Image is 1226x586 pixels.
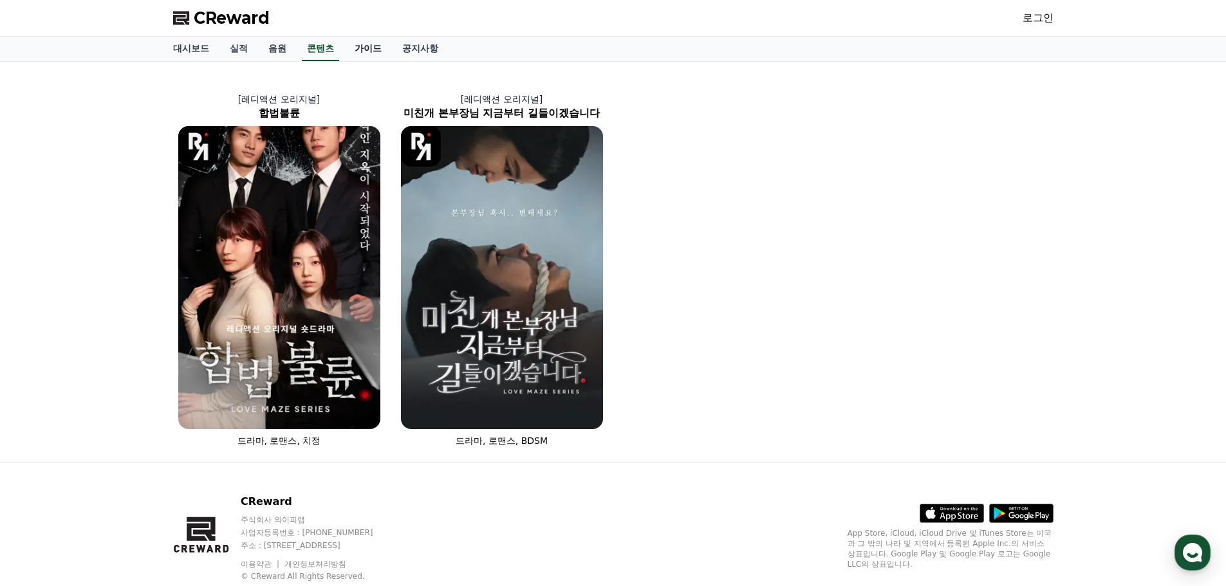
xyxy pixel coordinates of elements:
p: [레디액션 오리지널] [168,93,391,105]
p: 주소 : [STREET_ADDRESS] [241,540,398,551]
span: 드라마, 로맨스, 치정 [237,435,321,446]
span: 설정 [199,427,214,437]
p: CReward [241,494,398,509]
a: 개인정보처리방침 [284,560,346,569]
p: [레디액션 오리지널] [391,93,613,105]
a: 콘텐츠 [302,37,339,61]
a: 홈 [4,408,85,440]
a: 설정 [166,408,247,440]
a: 가이드 [344,37,392,61]
a: 음원 [258,37,297,61]
img: [object Object] Logo [401,126,441,167]
a: 로그인 [1023,10,1054,26]
a: 대시보드 [163,37,219,61]
a: 공지사항 [392,37,449,61]
span: 홈 [41,427,48,437]
img: 합법불륜 [178,126,380,429]
p: 사업자등록번호 : [PHONE_NUMBER] [241,527,398,538]
span: CReward [194,8,270,28]
h2: 미친개 본부장님 지금부터 길들이겠습니다 [391,105,613,121]
h2: 합법불륜 [168,105,391,121]
a: [레디액션 오리지널] 미친개 본부장님 지금부터 길들이겠습니다 미친개 본부장님 지금부터 길들이겠습니다 [object Object] Logo 드라마, 로맨스, BDSM [391,82,613,457]
span: 대화 [118,428,133,438]
span: 드라마, 로맨스, BDSM [456,435,548,446]
img: [object Object] Logo [178,126,219,167]
p: 주식회사 와이피랩 [241,515,398,525]
a: 실적 [219,37,258,61]
p: App Store, iCloud, iCloud Drive 및 iTunes Store는 미국과 그 밖의 나라 및 지역에서 등록된 Apple Inc.의 서비스 상표입니다. Goo... [848,528,1054,569]
p: © CReward All Rights Reserved. [241,571,398,581]
a: CReward [173,8,270,28]
a: 이용약관 [241,560,281,569]
img: 미친개 본부장님 지금부터 길들이겠습니다 [401,126,603,429]
a: [레디액션 오리지널] 합법불륜 합법불륜 [object Object] Logo 드라마, 로맨스, 치정 [168,82,391,457]
a: 대화 [85,408,166,440]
